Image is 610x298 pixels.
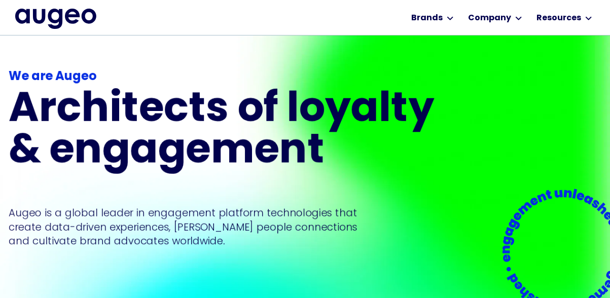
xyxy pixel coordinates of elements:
div: Brands [411,12,443,24]
div: Company [468,12,511,24]
img: Augeo's full logo in midnight blue. [15,9,96,29]
h1: Architects of loyalty & engagement [9,90,447,172]
a: home [15,9,96,29]
div: Resources [536,12,581,24]
p: Augeo is a global leader in engagement platform technologies that create data-driven experiences,... [9,206,357,248]
div: We are Augeo [9,68,447,86]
